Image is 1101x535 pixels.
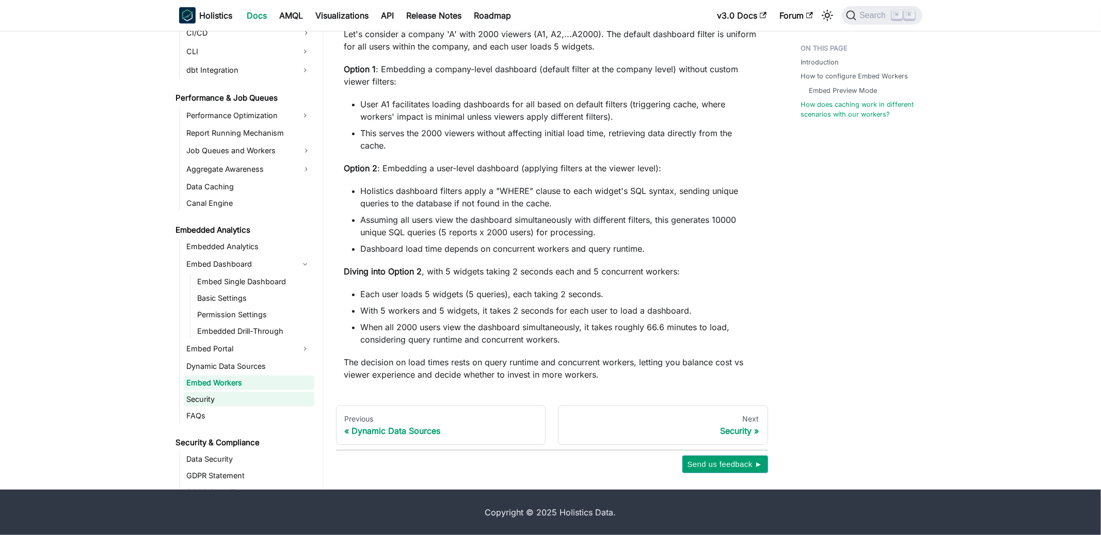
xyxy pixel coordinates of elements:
a: CLI [184,43,296,60]
strong: Option 1 [344,64,376,74]
a: Roadmap [468,7,518,24]
a: Security [184,392,314,407]
a: Embedded Analytics [184,239,314,254]
div: Dynamic Data Sources [345,426,537,436]
div: Next [567,414,759,424]
a: Performance & Job Queues [173,91,314,105]
a: Permission Settings [195,307,314,322]
strong: Option 2 [344,163,378,173]
a: FAQs [184,409,314,423]
b: Holistics [200,9,233,22]
a: Security & Compliance [173,435,314,450]
a: Embedded Drill-Through [195,324,314,338]
a: Embed Workers [184,376,314,390]
p: Let's consider a company 'A' with 2000 viewers (A1, A2,...A2000). The default dashboard filter is... [344,28,760,53]
a: Release Notes [401,7,468,24]
p: The decision on load times rests on query runtime and concurrent workers, letting you balance cos... [344,356,760,381]
button: Expand sidebar category 'CLI' [296,43,314,60]
a: Forum [773,7,819,24]
a: PreviousDynamic Data Sources [336,406,546,445]
a: Performance Optimization [184,107,296,124]
a: Dynamic Data Sources [184,359,314,374]
div: Copyright © 2025 Holistics Data. [222,506,879,518]
p: : Embedding a user-level dashboard (applying filters at the viewer level): [344,162,760,174]
a: dbt Integration [184,62,296,78]
p: , with 5 widgets taking 2 seconds each and 5 concurrent workers: [344,265,760,278]
a: Visualizations [310,7,375,24]
li: Each user loads 5 widgets (5 queries), each taking 2 seconds. [361,288,760,300]
button: Expand sidebar category 'dbt Integration' [296,62,314,78]
a: HolisticsHolistics [179,7,233,24]
button: Search (Command+K) [842,6,922,25]
a: How to configure Embed Workers [801,71,908,81]
button: Send us feedback ► [682,456,768,473]
strong: Diving into Option 2 [344,266,422,277]
nav: Docs pages [336,406,768,445]
a: Canal Engine [184,196,314,210]
a: Data Caching [184,180,314,194]
a: v3.0 Docs [711,7,773,24]
a: AMQL [274,7,310,24]
a: Data Security [184,452,314,466]
a: Embed Single Dashboard [195,274,314,289]
a: Embed Portal [184,341,296,357]
a: Job Queues and Workers [184,142,314,159]
a: Report Running Mechanism [184,126,314,140]
button: Expand sidebar category 'Embed Portal' [296,341,314,357]
button: Switch between dark and light mode (currently light mode) [819,7,836,24]
button: Expand sidebar category 'Performance Optimization' [296,107,314,124]
a: API [375,7,401,24]
a: Docs [241,7,274,24]
img: Holistics [179,7,196,24]
li: Holistics dashboard filters apply a "WHERE" clause to each widget's SQL syntax, sending unique qu... [361,185,760,209]
a: NextSecurity [558,406,768,445]
div: Security [567,426,759,436]
a: Embedded Analytics [173,223,314,237]
li: With 5 workers and 5 widgets, it takes 2 seconds for each user to load a dashboard. [361,304,760,317]
a: Basic Settings [195,291,314,305]
a: Embed Dashboard [184,256,296,272]
span: Send us feedback ► [688,458,763,471]
li: Assuming all users view the dashboard simultaneously with different filters, this generates 10000... [361,214,760,238]
button: Collapse sidebar category 'Embed Dashboard' [296,256,314,272]
li: Dashboard load time depends on concurrent workers and query runtime. [361,242,760,255]
a: SOC2 Compliance [184,485,314,499]
kbd: K [904,10,915,20]
a: Embed Preview Mode [809,86,877,95]
span: Search [856,11,892,20]
a: Introduction [801,57,839,67]
kbd: ⌘ [892,10,902,20]
a: Aggregate Awareness [184,161,314,177]
li: When all 2000 users view the dashboard simultaneously, it takes roughly 66.6 minutes to load, con... [361,321,760,346]
p: : Embedding a company-level dashboard (default filter at the company level) without custom viewer... [344,63,760,88]
a: How does caching work in different scenarios with our workers? [801,100,916,119]
a: CI/CD [184,25,314,41]
li: User A1 facilitates loading dashboards for all based on default filters (triggering cache, where ... [361,98,760,123]
li: This serves the 2000 viewers without affecting initial load time, retrieving data directly from t... [361,127,760,152]
a: GDPR Statement [184,468,314,483]
div: Previous [345,414,537,424]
